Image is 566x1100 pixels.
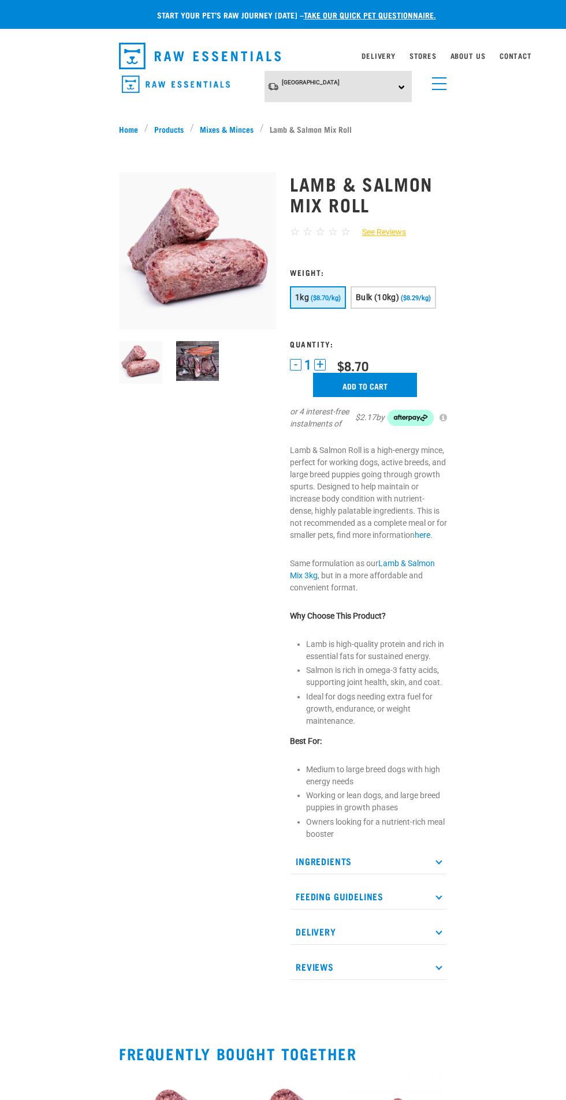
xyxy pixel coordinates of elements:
[337,358,368,373] div: $8.70
[306,790,447,814] li: Working or lean dogs, and large breed puppies in growth phases
[388,410,434,426] img: Afterpay
[290,444,447,541] p: Lamb & Salmon Roll is a high-energy mince, perfect for working dogs, active breeds, and large bre...
[119,123,144,135] a: Home
[500,54,532,58] a: Contact
[290,339,447,348] h3: Quantity:
[290,736,322,746] strong: Best For:
[290,406,447,430] div: or 4 interest-free instalments of by
[351,286,436,309] button: Bulk (10kg) ($8.29/kg)
[110,38,456,74] nav: dropdown navigation
[119,1045,447,1062] h2: Frequently bought together
[122,76,230,93] img: Raw Essentials Logo
[328,225,338,238] span: ☆
[401,294,431,302] span: ($8.29/kg)
[119,123,447,135] nav: breadcrumbs
[355,411,376,424] span: $2.17
[290,919,447,945] p: Delivery
[306,816,447,840] li: Owners looking for a nutrient-rich meal booster
[304,13,436,17] a: take our quick pet questionnaire.
[290,286,346,309] button: 1kg ($8.70/kg)
[282,79,340,85] span: [GEOGRAPHIC_DATA]
[426,70,447,91] a: menu
[341,225,351,238] span: ☆
[194,123,260,135] a: Mixes & Minces
[290,884,447,910] p: Feeding Guidelines
[409,54,437,58] a: Stores
[290,611,386,620] strong: Why Choose This Product?
[290,848,447,874] p: Ingredients
[306,691,447,727] li: Ideal for dogs needing extra fuel for growth, endurance, or weight maintenance.
[290,359,301,371] button: -
[119,173,276,330] img: 1261 Lamb Salmon Roll 01
[313,373,417,397] input: Add to cart
[306,764,447,788] li: Medium to large breed dogs with high energy needs
[351,226,406,238] a: See Reviews
[356,293,399,302] span: Bulk (10kg)
[119,341,162,384] img: 1261 Lamb Salmon Roll 01
[306,664,447,689] li: Salmon is rich in omega-3 fatty acids, supporting joint health, skin, and coat.
[362,54,395,58] a: Delivery
[415,530,430,540] a: here
[303,225,312,238] span: ☆
[295,293,309,302] span: 1kg
[290,173,447,215] h1: Lamb & Salmon Mix Roll
[306,638,447,663] li: Lamb is high-quality protein and rich in essential fats for sustained energy.
[290,225,300,238] span: ☆
[290,954,447,980] p: Reviews
[315,225,325,238] span: ☆
[176,341,219,381] img: BONES Possum Wallaby Duck Goat Turkey Salmon
[290,268,447,276] h3: Weight:
[119,43,281,69] img: Raw Essentials Logo
[311,294,341,302] span: ($8.70/kg)
[314,359,326,371] button: +
[290,559,435,580] a: Lamb & Salmon Mix 3kg
[304,359,311,371] span: 1
[450,54,486,58] a: About Us
[267,82,279,91] img: van-moving.png
[148,123,190,135] a: Products
[290,558,447,594] p: Same formulation as our , but in a more affordable and convenient format.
